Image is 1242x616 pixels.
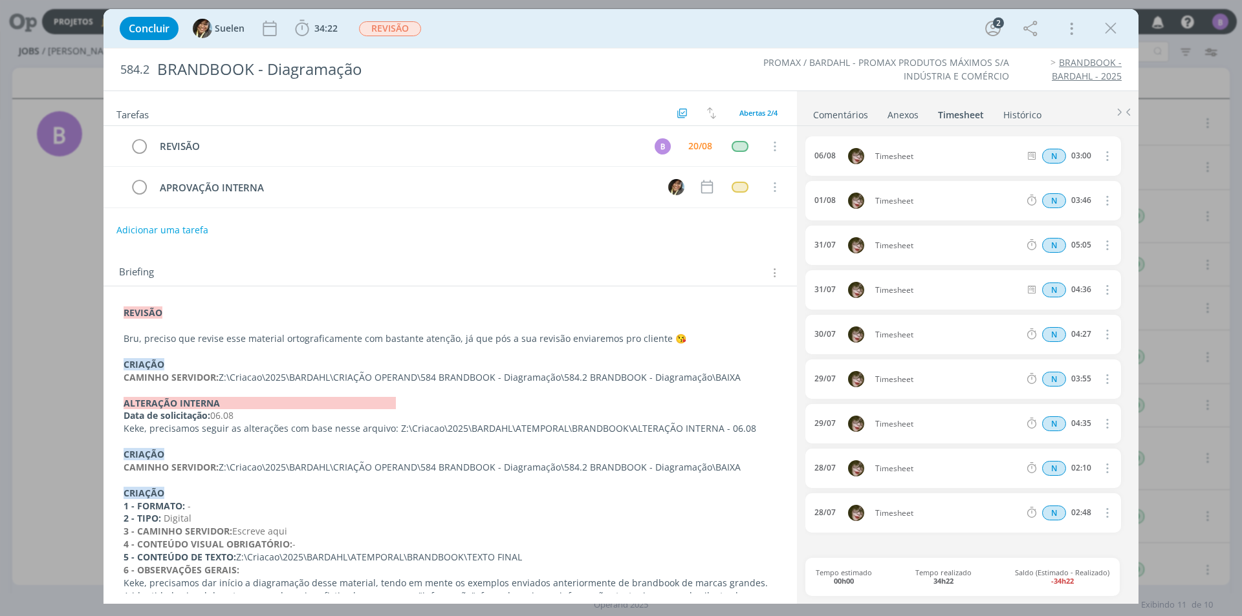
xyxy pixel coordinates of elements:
[848,282,864,298] img: K
[812,103,869,122] a: Comentários
[848,460,864,476] img: K
[124,332,777,345] p: Bru, preciso que revise esse material ortograficamente com bastante atenção, já que pós a sua rev...
[666,177,686,196] button: S
[1071,508,1091,517] div: 02:48
[814,285,836,294] div: 31/07
[1042,505,1066,520] span: N
[668,179,684,195] img: S
[124,538,292,550] strong: 4 - CONTEÚDO VISUAL OBRIGATÓRIO:
[870,420,1025,428] span: Timesheet
[1052,56,1122,81] a: BRANDBOOK - BARDAHL - 2025
[814,330,836,339] div: 30/07
[707,107,716,119] img: arrow-down-up.svg
[124,512,161,524] strong: 2 - TIPO:
[814,374,836,383] div: 29/07
[870,509,1025,517] span: Timesheet
[124,525,232,537] strong: 3 - CAMINHO SERVIDOR:
[124,461,219,473] strong: CAMINHO SERVIDOR:
[124,306,162,319] strong: REVISÃO
[688,142,712,151] div: 20/08
[814,508,836,517] div: 28/07
[154,180,656,196] div: APROVAÇÃO INTERNA
[124,551,777,564] p: Z:\Criacao\2025\BARDAHL\ATEMPORAL\BRANDBOOK\TEXTO FINAL
[124,487,164,499] strong: CRIAÇÃO
[1042,461,1066,476] div: Horas normais
[1071,285,1091,294] div: 04:36
[870,376,1025,383] span: Timesheet
[1071,419,1091,428] div: 04:35
[188,500,191,512] span: -
[292,18,341,39] button: 34:22
[870,465,1025,473] span: Timesheet
[1051,576,1074,586] b: -34h22
[124,500,185,512] strong: 1 - FORMATO:
[124,577,777,589] p: Keke, precisamos dar início a diagramação desse material, tendo em mente os exemplos enviados ant...
[124,371,219,383] strong: CAMINHO SERVIDOR:
[232,525,287,537] span: Escreve aqui
[870,286,1025,294] span: Timesheet
[116,105,149,121] span: Tarefas
[739,108,778,118] span: Abertas 2/4
[1042,461,1066,476] span: N
[124,551,236,563] strong: 5 - CONTEÚDO DE TEXTO:
[848,505,864,521] img: K
[870,197,1025,205] span: Timesheet
[120,63,149,77] span: 584.2
[124,564,239,576] strong: 6 - OBSERVAÇÕES GERAIS:
[1071,240,1091,250] div: 05:05
[848,148,864,164] img: K
[1071,151,1091,160] div: 03:00
[848,237,864,253] img: K
[870,153,1025,160] span: Timesheet
[103,9,1138,604] div: dialog
[1015,568,1109,585] span: Saldo (Estimado - Realizado)
[1042,238,1066,253] span: N
[814,196,836,205] div: 01/08
[993,17,1004,28] div: 2
[124,409,210,421] strong: Data de solicitação:
[1071,374,1091,383] div: 03:55
[215,24,245,33] span: Suelen
[1071,196,1091,205] div: 03:46
[848,416,864,432] img: K
[814,240,836,250] div: 31/07
[870,242,1025,250] span: Timesheet
[193,19,212,38] img: S
[193,19,245,38] button: SSuelen
[152,54,699,85] div: BRANDBOOK - Diagramação
[124,461,777,474] p: Z:\Criacao\2025\BARDAHL\CRIAÇÃO OPERAND\584 BRANDBOOK - Diagramação\584.2 BRANDBOOK - Diagramação...
[116,218,209,242] button: Adicionar uma tarefa
[124,358,164,370] strong: CRIAÇÃO
[1042,416,1066,431] span: N
[292,538,296,550] span: -
[983,18,1003,39] button: 2
[1042,505,1066,520] div: Horas normais
[359,21,421,36] span: REVISÃO
[937,103,985,122] a: Timesheet
[1003,103,1042,122] a: Histórico
[1042,282,1066,297] div: Horas normais
[1042,193,1066,208] div: Horas normais
[1042,149,1066,164] div: Horas normais
[1042,372,1066,387] span: N
[870,331,1025,339] span: Timesheet
[848,371,864,387] img: K
[1042,327,1066,342] span: N
[124,397,396,409] strong: ALTERAÇÃO INTERNA
[154,138,642,154] div: REVISÃO
[124,422,777,435] p: Keke, precisamos seguir as alterações com base nesse arquivo: Z:\Criacao\2025\BARDAHL\ATEMPORAL\B...
[653,136,672,156] button: B
[848,193,864,209] img: K
[119,264,154,281] span: Briefing
[888,109,919,122] div: Anexos
[848,326,864,343] img: K
[655,138,671,154] div: B
[164,512,191,524] span: Digital
[124,589,777,615] p: A identidade visual deve ter um apelo mais sofisticado, com menos "informação", focando mais nas ...
[358,21,422,37] button: REVISÃO
[124,371,777,384] p: Z:\Criacao\2025\BARDAHL\CRIAÇÃO OPERAND\584 BRANDBOOK - Diagramação\584.2 BRANDBOOK - Diagramação...
[124,448,164,460] strong: CRIAÇÃO
[1042,282,1066,297] span: N
[1042,149,1066,164] span: N
[1042,193,1066,208] span: N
